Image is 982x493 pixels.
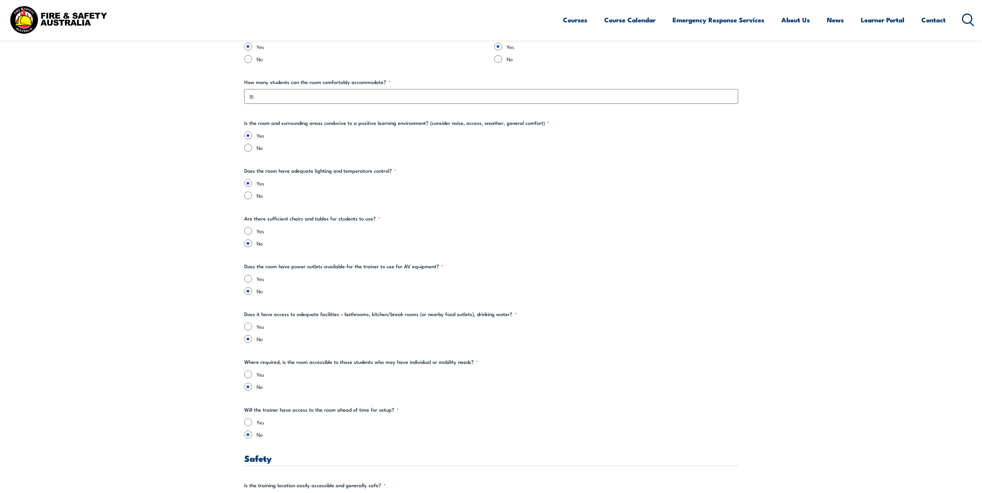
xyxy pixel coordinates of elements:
label: How many students can the room comfortably accommodate? [244,78,738,86]
a: Emergency Response Services [673,10,764,30]
label: No [257,192,738,199]
legend: Does it have access to adequate facilities – bathrooms, kitchen/break rooms (or nearby food outle... [244,310,517,318]
label: Yes [257,227,738,235]
label: No [257,55,488,63]
a: News [827,10,844,30]
label: No [257,239,738,247]
legend: Is the training location easily accessible and generally safe? [244,481,385,489]
label: No [257,144,738,151]
label: No [257,335,738,343]
legend: Does the room have adequate lighting and temperature control? [244,167,396,175]
legend: Are there sufficient chairs and tables for students to use? [244,215,380,222]
label: No [257,431,738,438]
legend: Is the room and surrounding areas conducive to a positive learning environment? (consider noise, ... [244,119,549,127]
legend: Where required, is the room accessible to those students who may have individual or mobility needs? [244,358,478,366]
legend: Will the trainer have access to the room ahead of time for setup? [244,406,399,414]
a: Course Calendar [604,10,656,30]
label: No [507,55,738,63]
label: Yes [257,43,488,50]
a: Contact [921,10,946,30]
label: Yes [257,275,738,283]
h3: Safety [244,454,738,463]
a: Learner Portal [861,10,904,30]
label: Yes [257,418,738,426]
a: About Us [781,10,810,30]
a: Courses [563,10,587,30]
label: No [257,383,738,390]
label: Yes [257,131,738,139]
label: Yes [507,43,738,50]
label: Yes [257,179,738,187]
legend: Does the room have power outlets available for the trainer to use for AV equipment? [244,262,443,270]
label: No [257,287,738,295]
label: Yes [257,370,738,378]
label: Yes [257,323,738,330]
